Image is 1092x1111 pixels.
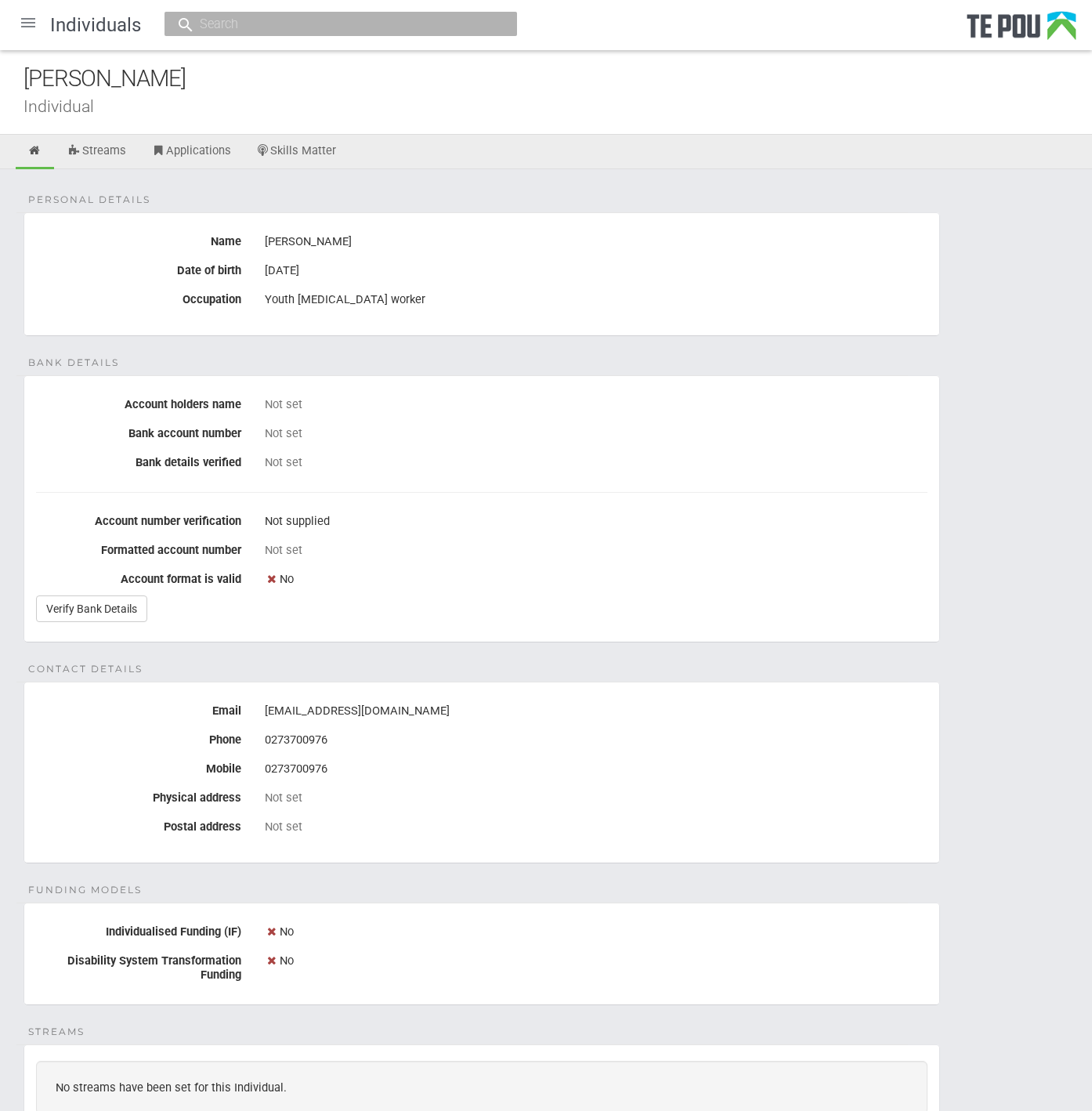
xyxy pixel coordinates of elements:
label: Date of birth [24,258,253,277]
label: Email [24,698,253,718]
div: [PERSON_NAME] [265,229,927,255]
label: Account format is valid [24,566,253,586]
div: 0273700976 [265,727,927,754]
div: Not set [265,820,927,834]
span: Streams [28,1025,85,1039]
div: Not set [265,791,927,805]
div: Not set [265,426,927,440]
div: Not set [265,543,927,557]
label: Account holders name [24,392,253,411]
span: Personal details [28,193,150,207]
span: Bank details [28,356,119,370]
div: 0273700976 [265,756,927,783]
div: No [265,948,927,975]
a: Skills Matter [244,135,349,169]
label: Bank details verified [24,450,253,469]
div: No [265,566,927,593]
label: Physical address [24,785,253,805]
div: No [265,919,927,946]
a: Verify Bank Details [36,595,147,622]
label: Bank account number [24,421,253,440]
div: Not set [265,455,927,469]
a: Applications [139,135,243,169]
label: Postal address [24,814,253,834]
div: Individual [24,98,1092,114]
a: Streams [56,135,138,169]
div: [DATE] [265,258,927,284]
div: Not set [265,397,927,411]
span: Funding Models [28,883,142,897]
label: Disability System Transformation Funding [24,948,253,983]
label: Account number verification [24,508,253,528]
label: Individualised Funding (IF) [24,919,253,939]
span: Contact details [28,662,143,676]
div: [PERSON_NAME] [24,62,1092,96]
label: Formatted account number [24,537,253,557]
div: Not supplied [265,508,927,535]
div: Youth [MEDICAL_DATA] worker [265,287,927,313]
label: Mobile [24,756,253,776]
label: Name [24,229,253,248]
label: Phone [24,727,253,747]
div: [EMAIL_ADDRESS][DOMAIN_NAME] [265,698,927,725]
label: Occupation [24,287,253,306]
input: Search [195,16,471,32]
